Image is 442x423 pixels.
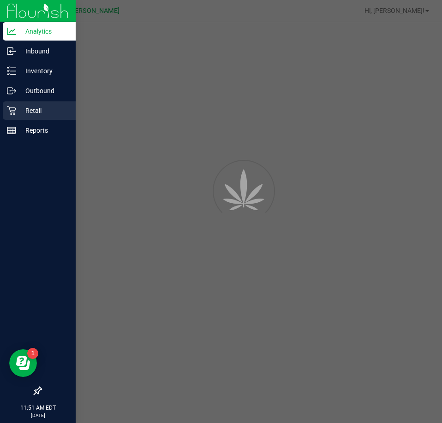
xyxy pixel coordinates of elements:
[7,27,16,36] inline-svg: Analytics
[27,348,38,359] iframe: Resource center unread badge
[16,105,72,116] p: Retail
[4,412,72,419] p: [DATE]
[16,85,72,96] p: Outbound
[9,349,37,377] iframe: Resource center
[16,65,72,76] p: Inventory
[7,86,16,95] inline-svg: Outbound
[4,404,72,412] p: 11:51 AM EDT
[16,125,72,136] p: Reports
[16,46,72,57] p: Inbound
[16,26,72,37] p: Analytics
[7,66,16,76] inline-svg: Inventory
[7,47,16,56] inline-svg: Inbound
[7,126,16,135] inline-svg: Reports
[7,106,16,115] inline-svg: Retail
